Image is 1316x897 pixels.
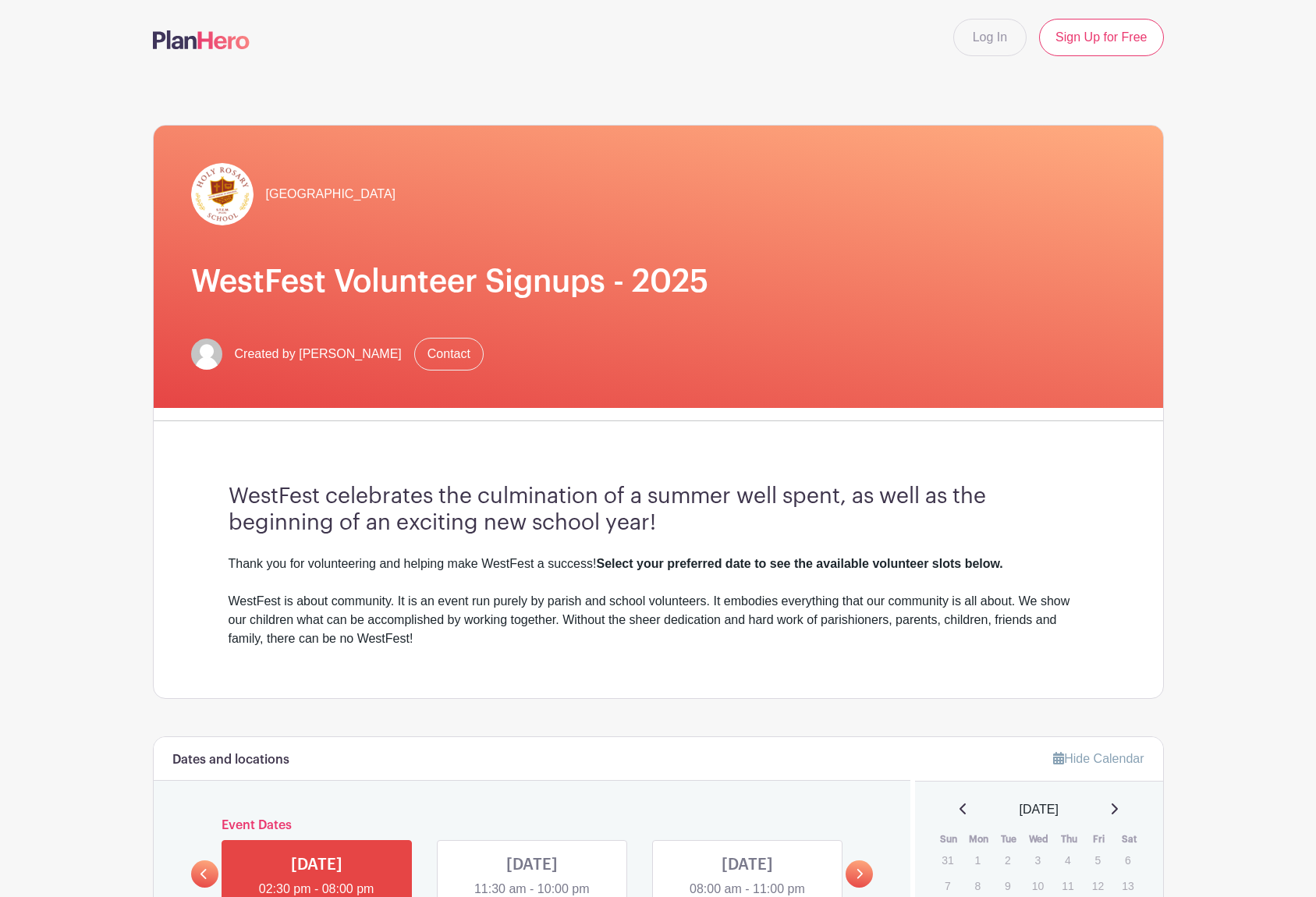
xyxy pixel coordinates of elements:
th: Thu [1054,831,1084,847]
img: logo-507f7623f17ff9eddc593b1ce0a138ce2505c220e1c5a4e2b4648c50719b7d32.svg [153,30,250,49]
th: Tue [994,831,1024,847]
th: Sun [934,831,964,847]
p: 6 [1115,848,1140,872]
p: 5 [1085,848,1111,872]
span: [DATE] [1020,800,1059,819]
a: Contact [414,338,484,370]
p: 4 [1055,848,1080,872]
h1: WestFest Volunteer Signups - 2025 [191,263,1126,300]
th: Mon [964,831,995,847]
h6: Dates and locations [172,753,289,768]
img: default-ce2991bfa6775e67f084385cd625a349d9dcbb7a52a09fb2fda1e96e2d18dcdb.png [191,339,222,370]
a: Hide Calendar [1053,752,1144,765]
div: Thank you for volunteering and helping make WestFest a success! [229,555,1088,573]
h3: WestFest celebrates the culmination of a summer well spent, as well as the beginning of an exciti... [229,484,1088,536]
span: [GEOGRAPHIC_DATA] [266,185,396,204]
a: Log In [953,19,1027,56]
div: WestFest is about community. It is an event run purely by parish and school volunteers. It embodi... [229,592,1088,648]
p: 3 [1025,848,1051,872]
span: Created by [PERSON_NAME] [235,345,402,363]
img: hr-logo-circle.png [191,163,254,225]
p: 1 [965,848,991,872]
p: 31 [935,848,960,872]
h6: Event Dates [218,818,846,833]
th: Wed [1024,831,1055,847]
a: Sign Up for Free [1039,19,1163,56]
th: Sat [1114,831,1144,847]
p: 2 [995,848,1020,872]
th: Fri [1084,831,1115,847]
strong: Select your preferred date to see the available volunteer slots below. [596,557,1002,570]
